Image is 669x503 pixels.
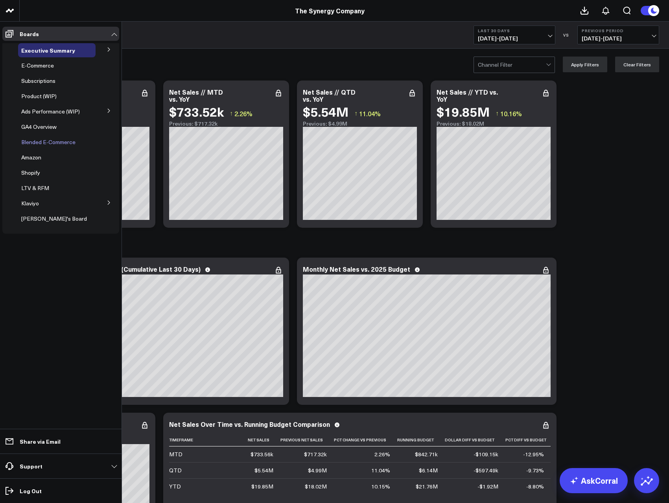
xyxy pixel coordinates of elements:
[254,466,273,474] div: $5.54M
[21,184,49,192] span: LTV & RFM
[21,123,57,130] span: GA4 Overview
[21,47,75,53] a: Executive Summary
[445,433,505,446] th: Dollar Diff Vs Budget
[474,450,498,458] div: -$109.15k
[248,433,280,446] th: Net Sales
[169,483,181,490] div: YTD
[371,483,390,490] div: 10.15%
[303,104,348,119] div: $5.54M
[169,88,230,102] div: Net Sales // MTD vs. YoY
[295,6,365,15] a: The Synergy Company
[21,185,49,191] a: LTV & RFM
[169,466,182,474] div: QTD
[2,484,119,498] a: Log Out
[21,154,41,161] a: Amazon
[20,488,42,494] p: Log Out
[523,450,544,458] div: -12.95%
[169,421,330,428] div: Net Sales Over Time vs. Running Budget Comparison
[21,77,55,84] span: Subscriptions
[582,35,655,42] span: [DATE] - [DATE]
[505,433,551,446] th: Pct Diff Vs Budget
[21,139,76,145] a: Blended E-Commerce
[371,466,390,474] div: 11.04%
[397,433,445,446] th: Running Budget
[303,88,364,102] div: Net Sales // QTD vs. YoY
[303,121,417,127] div: Previous: $4.99M
[21,200,39,207] a: Klaviyo
[478,28,551,33] b: Last 30 Days
[305,483,327,490] div: $18.02M
[21,216,87,222] a: [PERSON_NAME]'s Board
[560,468,628,493] a: AskCorral
[577,26,659,44] button: Previous Period[DATE]-[DATE]
[582,28,655,33] b: Previous Period
[169,433,248,446] th: Timeframe
[354,108,358,119] span: ↑
[21,92,57,100] span: Product (WIP)
[21,215,87,222] span: [PERSON_NAME]'s Board
[21,170,40,176] a: Shopify
[169,121,283,127] div: Previous: $717.32k
[559,33,573,37] div: VS
[20,438,61,444] p: Share via Email
[419,466,438,474] div: $6.14M
[21,93,57,99] a: Product (WIP)
[415,450,438,458] div: $842.71k
[437,88,498,102] div: Net Sales // YTD vs. YoY
[477,483,498,490] div: -$1.92M
[21,169,40,176] span: Shopify
[615,57,659,72] button: Clear Filters
[526,466,544,474] div: -9.73%
[21,62,54,69] a: E-Commerce
[496,108,499,119] span: ↑
[374,450,390,458] div: 2.26%
[478,35,551,42] span: [DATE] - [DATE]
[251,483,273,490] div: $19.85M
[437,104,490,119] div: $19.85M
[474,466,498,474] div: -$597.49k
[308,466,327,474] div: $4.99M
[21,46,75,54] span: Executive Summary
[21,108,80,115] a: Ads Performance (WIP)
[437,121,551,127] div: Previous: $18.02M
[304,450,327,458] div: $717.32k
[169,450,182,458] div: MTD
[21,138,76,146] span: Blended E-Commerce
[230,108,233,119] span: ↑
[234,109,252,118] span: 2.26%
[416,483,438,490] div: $21.76M
[251,450,273,458] div: $733.56k
[303,265,410,273] div: Monthly Net Sales vs. 2025 Budget
[474,26,555,44] button: Last 30 Days[DATE]-[DATE]
[334,433,397,446] th: Pct Change Vs Previous
[500,109,522,118] span: 10.16%
[21,78,55,84] a: Subscriptions
[359,109,381,118] span: 11.04%
[169,104,224,119] div: $733.52k
[20,463,42,469] p: Support
[526,483,544,490] div: -8.80%
[20,31,39,37] p: Boards
[21,124,57,130] a: GA4 Overview
[280,433,334,446] th: Previous Net Sales
[563,57,607,72] button: Apply Filters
